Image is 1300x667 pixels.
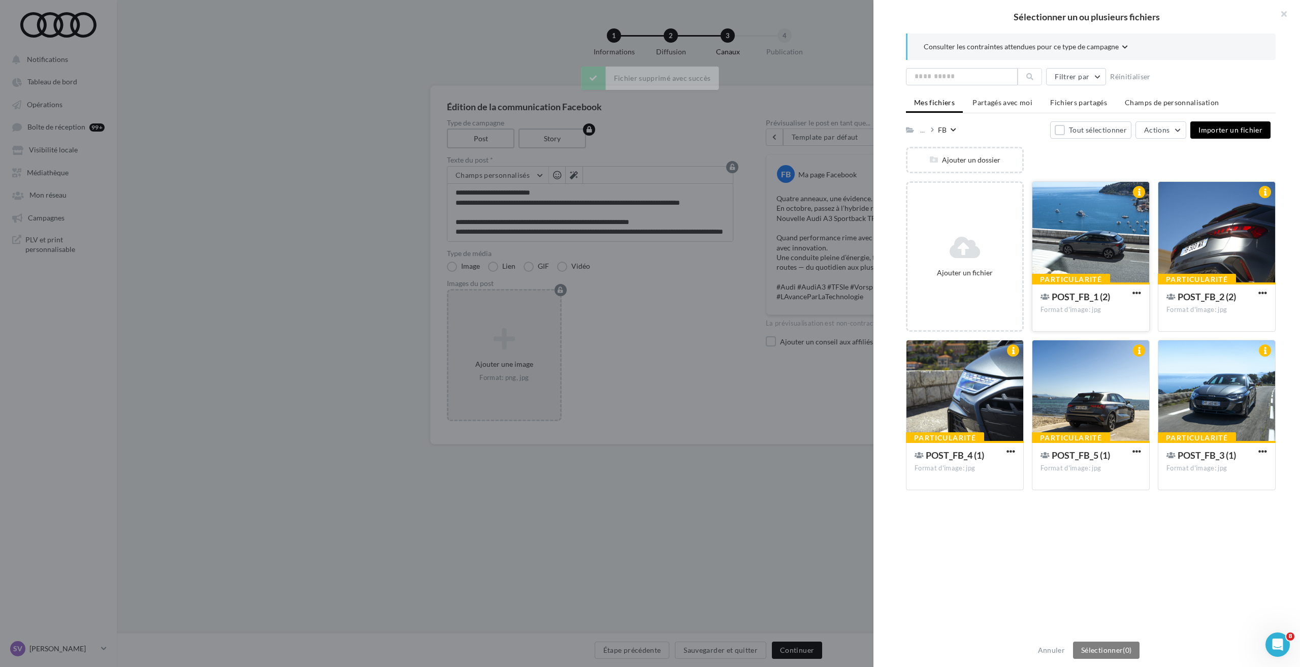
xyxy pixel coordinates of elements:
[1041,305,1141,314] div: Format d'image: jpg
[1190,121,1271,139] button: Importer un fichier
[1125,98,1219,107] span: Champs de personnalisation
[926,450,984,461] span: POST_FB_4 (1)
[1123,646,1131,654] span: (0)
[1286,632,1294,641] span: 8
[1050,121,1131,139] button: Tout sélectionner
[1046,68,1106,85] button: Filtrer par
[907,155,1022,165] div: Ajouter un dossier
[1166,305,1267,314] div: Format d'image: jpg
[1032,432,1110,443] div: Particularité
[1135,121,1186,139] button: Actions
[914,98,955,107] span: Mes fichiers
[1052,450,1110,461] span: POST_FB_5 (1)
[1178,450,1236,461] span: POST_FB_3 (1)
[915,464,1015,473] div: Format d'image: jpg
[1158,432,1236,443] div: Particularité
[1034,644,1069,656] button: Annuler
[924,42,1128,54] button: Consulter les contraintes attendues pour ce type de campagne
[918,123,927,137] div: ...
[924,42,1119,51] span: Consulter les contraintes attendues pour ce type de campagne
[912,268,1018,277] div: Ajouter un fichier
[581,67,719,90] div: Fichier supprimé avec succès
[1050,98,1107,107] span: Fichiers partagés
[938,125,947,135] div: FB
[890,12,1284,21] h2: Sélectionner un ou plusieurs fichiers
[1032,274,1110,285] div: Particularité
[906,432,984,443] div: Particularité
[1041,464,1141,473] div: Format d'image: jpg
[1198,125,1262,134] span: Importer un fichier
[972,98,1032,107] span: Partagés avec moi
[1106,71,1155,83] button: Réinitialiser
[1158,274,1236,285] div: Particularité
[1052,291,1110,302] span: POST_FB_1 (2)
[1144,125,1169,134] span: Actions
[1178,291,1236,302] span: POST_FB_2 (2)
[1265,632,1290,657] iframe: Intercom live chat
[1073,642,1140,659] button: Sélectionner(0)
[1166,464,1267,473] div: Format d'image: jpg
